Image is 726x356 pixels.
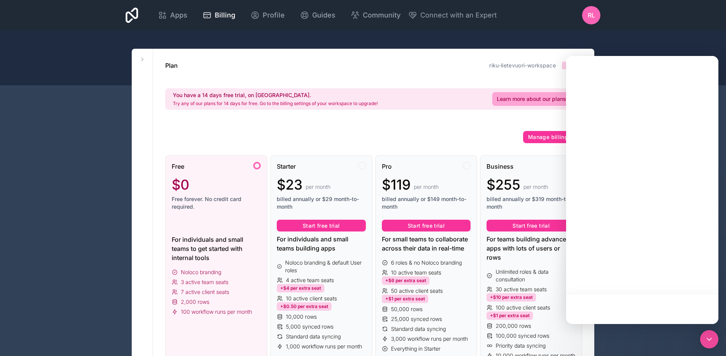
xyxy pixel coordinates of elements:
span: 7 active client seats [181,288,229,296]
span: Business [487,162,514,171]
span: 10 active team seats [391,269,441,276]
button: Manage billing [523,131,582,143]
span: $255 [487,177,520,192]
h2: You have a 14 days free trial, on [GEOGRAPHIC_DATA]. [173,91,378,99]
div: Open Intercom Messenger [700,330,718,348]
div: +$6 per extra seat [382,276,429,285]
div: +$1 per extra seat [487,311,533,320]
span: Everything in Starter [391,345,440,353]
span: billed annually or $319 month-to-month [487,195,576,211]
a: Apps [152,7,193,24]
span: Free [172,162,184,171]
div: For individuals and small teams building apps [277,235,366,253]
div: +$4 per extra seat [277,284,324,292]
span: Manage billing [528,134,568,140]
span: 25,000 synced rows [391,315,442,323]
span: Learn more about our plans [497,95,566,103]
span: 2,000 rows [181,298,209,306]
span: Standard data syncing [391,325,446,333]
span: Billing [215,10,235,21]
span: 5,000 synced rows [286,323,333,330]
span: Priority data syncing [496,342,546,350]
div: +$10 per extra seat [487,293,536,302]
div: +$0.50 per extra seat [277,302,332,311]
div: +$1 per extra seat [382,295,428,303]
span: RL [588,11,595,20]
span: Guides [312,10,335,21]
div: For teams building advanced apps with lots of users or rows [487,235,576,262]
span: $119 [382,177,411,192]
button: Start free trial [277,220,366,232]
span: 100 active client seats [496,304,550,311]
a: Community [345,7,407,24]
a: Profile [244,7,291,24]
span: billed annually or $29 month-to-month [277,195,366,211]
span: Apps [170,10,187,21]
span: 4 active team seats [286,276,334,284]
span: 10,000 rows [286,313,317,321]
span: Standard data syncing [286,333,341,340]
span: per month [523,183,548,191]
span: 10 active client seats [286,295,337,302]
button: Start free trial [487,220,576,232]
span: Noloco branding & default User roles [285,259,365,274]
span: 6 roles & no Noloco branding [391,259,462,267]
span: 50 active client seats [391,287,443,295]
span: Pro [382,162,392,171]
a: Guides [294,7,341,24]
div: For small teams to collaborate across their data in real-time [382,235,471,253]
span: per month [306,183,330,191]
span: 100,000 synced rows [496,332,549,340]
span: 50,000 rows [391,305,423,313]
span: 100 workflow runs per month [181,308,252,316]
button: Connect with an Expert [408,10,497,21]
a: Learn more about our plans [492,92,578,106]
span: billed annually or $149 month-to-month [382,195,471,211]
span: 3 active team seats [181,278,228,286]
div: For individuals and small teams to get started with internal tools [172,235,261,262]
span: per month [414,183,439,191]
a: riku-lietevuori-workspace [489,62,556,69]
p: Try any of our plans for 14 days for free. Go to the billing settings of your workspace to upgrade! [173,101,378,107]
h1: Plan [165,61,178,70]
span: Profile [263,10,285,21]
span: $23 [277,177,303,192]
span: Noloco branding [181,268,221,276]
span: Community [363,10,400,21]
button: Start free trial [382,220,471,232]
span: Unlimited roles & data consultation [496,268,576,283]
span: 3,000 workflow runs per month [391,335,468,343]
span: 1,000 workflow runs per month [286,343,362,350]
span: $0 [172,177,189,192]
span: 30 active team seats [496,286,547,293]
span: 200,000 rows [496,322,531,330]
span: Free forever. No credit card required. [172,195,261,211]
span: Starter [277,162,296,171]
span: Connect with an Expert [420,10,497,21]
iframe: Intercom live chat [566,56,718,324]
a: Billing [196,7,241,24]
